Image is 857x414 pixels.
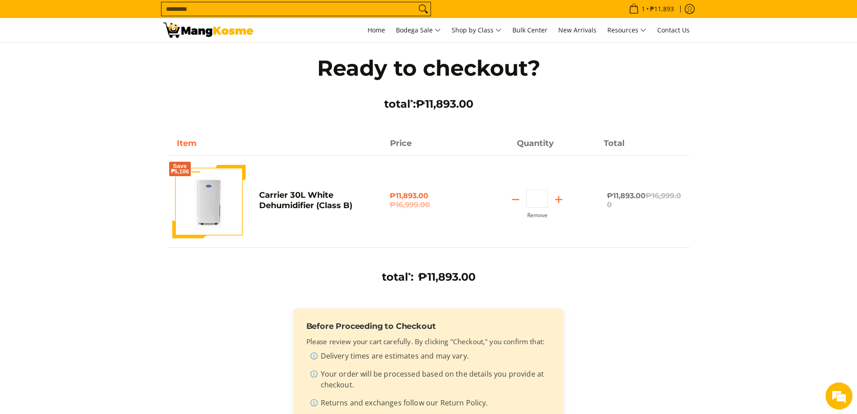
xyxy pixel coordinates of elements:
span: ₱11,893 [649,6,675,12]
button: Add [548,192,570,207]
span: • [626,4,677,14]
h3: total : [382,270,413,284]
span: Save ₱5,106 [171,164,189,174]
li: Delivery times are estimates and may vary. [310,350,551,365]
a: New Arrivals [554,18,601,42]
li: Returns and exchanges follow our Return Policy. [310,397,551,412]
div: Please review your cart carefully. By clicking "Checkout," you confirm that: [306,337,551,412]
button: Subtract [505,192,526,207]
a: Carrier 30L White Dehumidifier (Class B) [259,190,352,210]
span: Home [368,26,385,34]
img: Your Shopping Cart | Mang Kosme [163,23,253,38]
span: Bulk Center [512,26,547,34]
span: ₱11,893.00 [607,191,681,209]
span: Contact Us [657,26,690,34]
span: ₱11,893.00 [416,97,473,110]
span: Resources [607,25,646,36]
a: Resources [603,18,651,42]
span: ₱11,893.00 [418,270,476,283]
del: ₱16,999.00 [607,191,681,209]
a: Contact Us [653,18,694,42]
span: Shop by Class [452,25,502,36]
img: carrier-30-liter-dehumidier-premium-full-view-mang-kosme [172,165,246,238]
nav: Main Menu [262,18,694,42]
a: Shop by Class [447,18,506,42]
a: Home [363,18,390,42]
h3: total : [298,97,559,111]
span: Bodega Sale [396,25,441,36]
span: New Arrivals [558,26,597,34]
button: Remove [527,212,547,218]
span: ₱11,893.00 [390,191,467,209]
h1: Ready to checkout? [298,55,559,82]
span: 1 [640,6,646,12]
h3: Before Proceeding to Checkout [306,321,551,331]
li: Your order will be processed based on the details you provide at checkout. [310,369,551,394]
a: Bodega Sale [391,18,445,42]
a: Bulk Center [508,18,552,42]
button: Search [416,2,431,16]
del: ₱16,999.00 [390,200,467,209]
